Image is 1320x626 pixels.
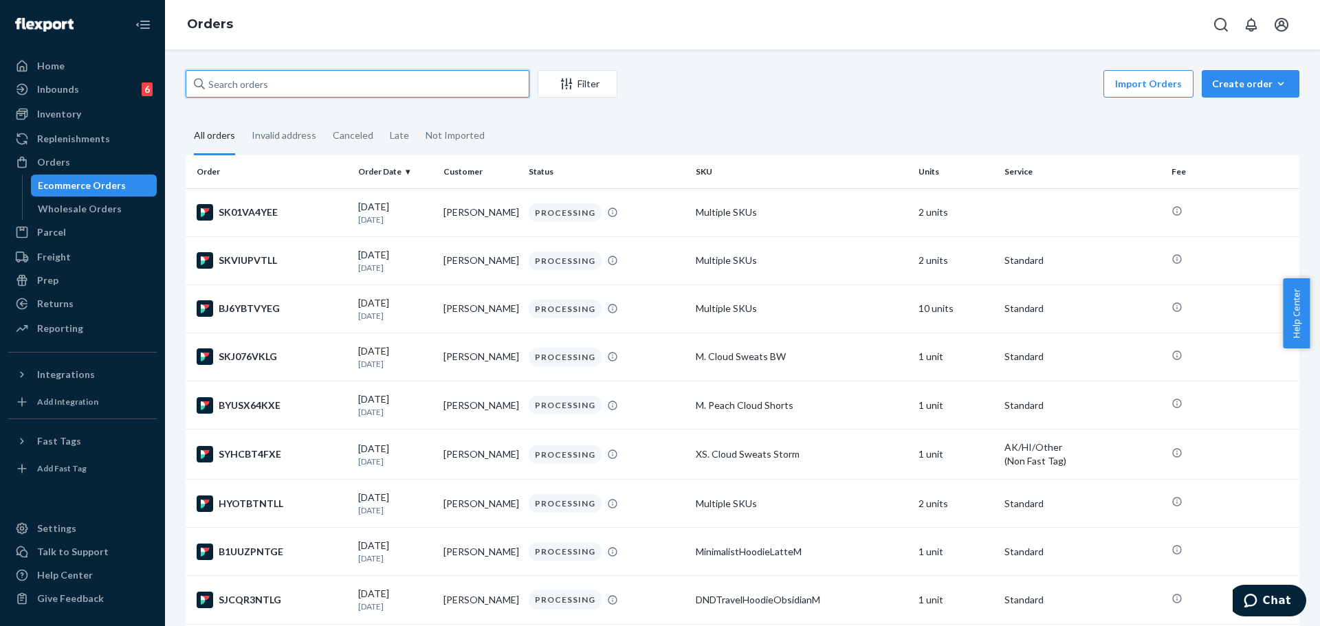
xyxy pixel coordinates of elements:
td: 1 unit [913,429,998,480]
td: [PERSON_NAME] [438,333,523,381]
td: [PERSON_NAME] [438,576,523,624]
div: SK01VA4YEE [197,204,347,221]
th: Service [999,155,1166,188]
div: SJCQR3NTLG [197,592,347,608]
p: [DATE] [358,601,432,612]
button: Give Feedback [8,588,157,610]
td: 2 units [913,480,998,528]
div: Integrations [37,368,95,381]
p: [DATE] [358,552,432,564]
button: Talk to Support [8,541,157,563]
div: Freight [37,250,71,264]
div: [DATE] [358,392,432,418]
a: Wholesale Orders [31,198,157,220]
td: [PERSON_NAME] [438,188,523,236]
td: 10 units [913,284,998,333]
td: [PERSON_NAME] [438,480,523,528]
td: Multiple SKUs [690,188,913,236]
div: Ecommerce Orders [38,179,126,192]
td: [PERSON_NAME] [438,429,523,480]
div: Reporting [37,322,83,335]
a: Returns [8,293,157,315]
div: PROCESSING [529,494,602,513]
td: Multiple SKUs [690,284,913,333]
ol: breadcrumbs [176,5,244,45]
div: BYUSX64KXE [197,397,347,414]
div: Inventory [37,107,81,121]
a: Home [8,55,157,77]
button: Filter [538,70,617,98]
p: [DATE] [358,504,432,516]
p: Standard [1004,302,1160,315]
div: (Non Fast Tag) [1004,454,1160,468]
td: Multiple SKUs [690,480,913,528]
div: HYOTBTNTLL [197,495,347,512]
div: Filter [538,77,617,91]
iframe: Opens a widget where you can chat to one of our agents [1233,585,1306,619]
div: Help Center [37,568,93,582]
div: M. Cloud Sweats BW [696,350,907,364]
div: [DATE] [358,491,432,516]
div: PROCESSING [529,445,602,464]
div: Not Imported [426,118,485,153]
p: [DATE] [358,262,432,273]
div: Add Integration [37,396,98,407]
th: SKU [690,155,913,188]
a: Ecommerce Orders [31,175,157,197]
a: Prep [8,269,157,291]
div: Replenishments [37,132,110,146]
p: [DATE] [358,406,432,418]
div: Orders [37,155,70,169]
td: 1 unit [913,528,998,576]
th: Order [186,155,353,188]
a: Inventory [8,103,157,125]
a: Parcel [8,221,157,243]
div: SKJ076VKLG [197,348,347,365]
div: DNDTravelHoodieObsidianM [696,593,907,607]
p: Standard [1004,497,1160,511]
a: Freight [8,246,157,268]
div: SYHCBT4FXE [197,446,347,462]
a: Add Integration [8,391,157,413]
div: Create order [1212,77,1289,91]
input: Search orders [186,70,529,98]
button: Open notifications [1237,11,1265,38]
th: Units [913,155,998,188]
div: PROCESSING [529,300,602,318]
p: [DATE] [358,310,432,322]
td: 1 unit [913,576,998,624]
div: Canceled [333,118,373,153]
div: Home [37,59,65,73]
div: Give Feedback [37,592,104,605]
p: [DATE] [358,456,432,467]
p: Standard [1004,399,1160,412]
button: Close Navigation [129,11,157,38]
td: [PERSON_NAME] [438,236,523,284]
div: BJ6YBTVYEG [197,300,347,317]
a: Add Fast Tag [8,458,157,480]
p: Standard [1004,593,1160,607]
button: Create order [1202,70,1299,98]
div: PROCESSING [529,590,602,609]
div: Parcel [37,225,66,239]
div: [DATE] [358,248,432,273]
div: SKVIUPVTLL [197,252,347,269]
div: [DATE] [358,296,432,322]
td: [PERSON_NAME] [438,284,523,333]
a: Replenishments [8,128,157,150]
td: 1 unit [913,381,998,429]
div: Invalid address [252,118,316,153]
img: Flexport logo [15,18,74,32]
p: AK/HI/Other [1004,440,1160,454]
div: Customer [443,166,518,177]
div: PROCESSING [529,348,602,366]
td: [PERSON_NAME] [438,528,523,576]
td: 2 units [913,188,998,236]
div: Add Fast Tag [37,462,87,474]
a: Inbounds6 [8,78,157,100]
button: Import Orders [1103,70,1193,98]
button: Help Center [1283,278,1310,348]
div: All orders [194,118,235,155]
button: Fast Tags [8,430,157,452]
